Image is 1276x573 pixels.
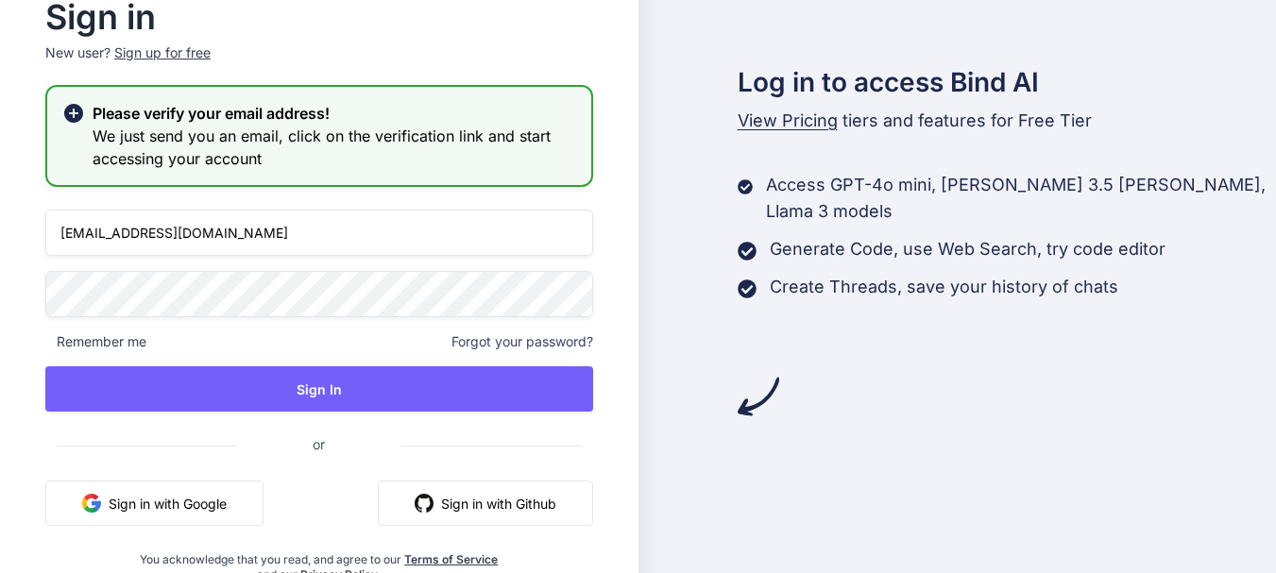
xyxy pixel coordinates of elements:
[93,102,576,125] h2: Please verify your email address!
[93,125,576,170] h3: We just send you an email, click on the verification link and start accessing your account
[45,2,593,32] h2: Sign in
[766,172,1276,225] p: Access GPT-4o mini, [PERSON_NAME] 3.5 [PERSON_NAME], Llama 3 models
[451,332,593,351] span: Forgot your password?
[404,552,498,566] a: Terms of Service
[45,210,593,256] input: Login or Email
[45,480,264,526] button: Sign in with Google
[415,494,434,513] img: github
[45,43,593,85] p: New user?
[378,480,593,526] button: Sign in with Github
[114,43,211,62] div: Sign up for free
[45,366,593,412] button: Sign In
[770,274,1118,300] p: Create Threads, save your history of chats
[738,110,838,130] span: View Pricing
[738,376,779,417] img: arrow
[237,421,400,467] span: or
[45,332,146,351] span: Remember me
[770,236,1165,262] p: Generate Code, use Web Search, try code editor
[82,494,101,513] img: google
